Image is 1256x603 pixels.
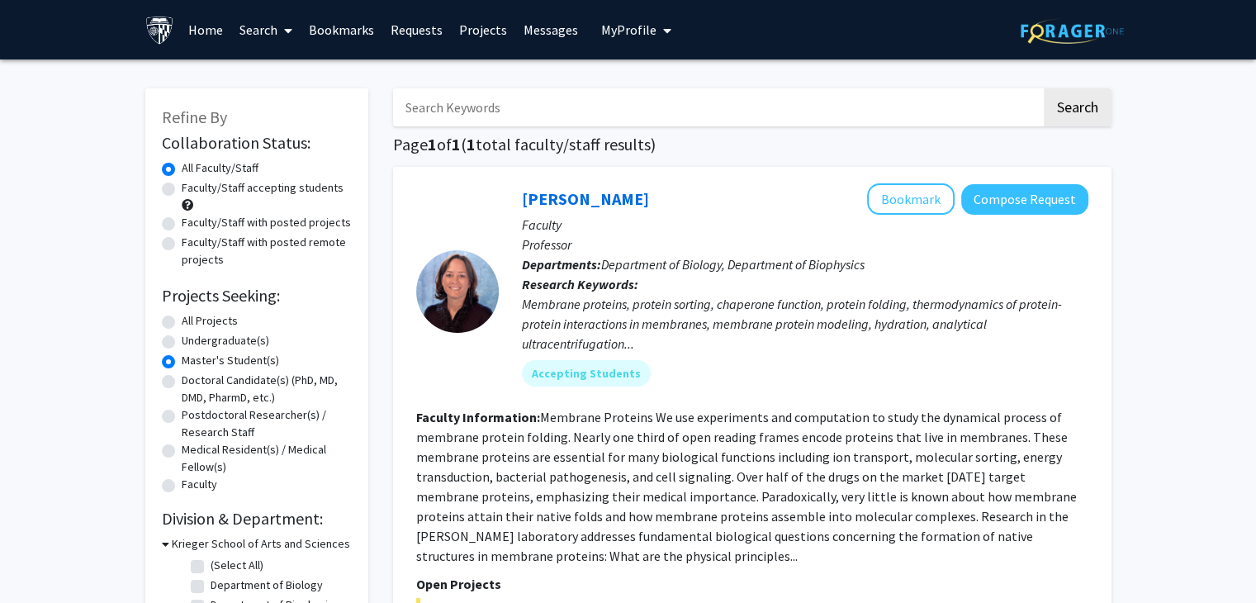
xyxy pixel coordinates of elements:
label: Department of Biology [211,577,323,594]
span: 1 [428,134,437,154]
span: Department of Biology, Department of Biophysics [601,256,865,273]
label: Doctoral Candidate(s) (PhD, MD, DMD, PharmD, etc.) [182,372,352,406]
a: Search [231,1,301,59]
p: Professor [522,235,1088,254]
b: Departments: [522,256,601,273]
h1: Page of ( total faculty/staff results) [393,135,1111,154]
b: Research Keywords: [522,276,638,292]
label: Postdoctoral Researcher(s) / Research Staff [182,406,352,441]
h2: Collaboration Status: [162,133,352,153]
span: My Profile [601,21,656,38]
label: All Projects [182,312,238,330]
label: Medical Resident(s) / Medical Fellow(s) [182,441,352,476]
p: Open Projects [416,574,1088,594]
label: All Faculty/Staff [182,159,258,177]
label: Faculty [182,476,217,493]
fg-read-more: Membrane Proteins We use experiments and computation to study the dynamical process of membrane p... [416,409,1077,564]
img: Johns Hopkins University Logo [145,16,174,45]
span: 1 [467,134,476,154]
label: Undergraduate(s) [182,332,269,349]
label: (Select All) [211,557,263,574]
a: Projects [451,1,515,59]
a: [PERSON_NAME] [522,188,649,209]
button: Search [1044,88,1111,126]
label: Faculty/Staff with posted projects [182,214,351,231]
button: Compose Request to Karen Fleming [961,184,1088,215]
a: Messages [515,1,586,59]
label: Faculty/Staff with posted remote projects [182,234,352,268]
label: Faculty/Staff accepting students [182,179,344,197]
input: Search Keywords [393,88,1041,126]
span: 1 [452,134,461,154]
label: Master's Student(s) [182,352,279,369]
b: Faculty Information: [416,409,540,425]
img: ForagerOne Logo [1021,18,1124,44]
p: Faculty [522,215,1088,235]
a: Bookmarks [301,1,382,59]
iframe: Chat [12,529,70,591]
h2: Projects Seeking: [162,286,352,306]
button: Add Karen Fleming to Bookmarks [867,183,955,215]
a: Requests [382,1,451,59]
h3: Krieger School of Arts and Sciences [172,535,350,553]
mat-chip: Accepting Students [522,360,651,387]
span: Refine By [162,107,227,127]
div: Membrane proteins, protein sorting, chaperone function, protein folding, thermodynamics of protei... [522,294,1088,354]
h2: Division & Department: [162,509,352,529]
a: Home [180,1,231,59]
